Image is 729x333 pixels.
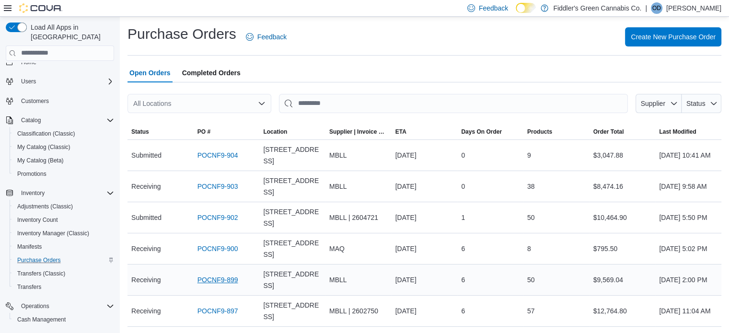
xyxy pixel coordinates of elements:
span: Customers [21,97,49,105]
div: [DATE] [392,270,458,289]
span: Last Modified [659,128,696,136]
a: Transfers [13,281,45,293]
span: Inventory Count [13,214,114,226]
button: Order Total [590,124,656,139]
span: Manifests [17,243,42,251]
span: 8 [527,243,531,254]
a: POCNF9-902 [197,212,238,223]
span: Products [527,128,552,136]
span: Adjustments (Classic) [17,203,73,210]
button: Products [523,124,590,139]
span: Promotions [17,170,46,178]
h1: Purchase Orders [127,24,236,44]
button: Inventory Count [10,213,118,227]
span: Supplier | Invoice Number [329,128,388,136]
span: [STREET_ADDRESS] [263,144,322,167]
span: Receiving [131,274,161,286]
button: Adjustments (Classic) [10,200,118,213]
a: Adjustments (Classic) [13,201,77,212]
span: My Catalog (Classic) [17,143,70,151]
span: 0 [461,149,465,161]
a: POCNF9-903 [197,181,238,192]
span: Promotions [13,168,114,180]
div: $3,047.88 [590,146,656,165]
span: PO # [197,128,210,136]
span: Feedback [257,32,287,42]
a: POCNF9-899 [197,274,238,286]
span: 50 [527,212,535,223]
span: Transfers [13,281,114,293]
span: OD [652,2,661,14]
span: Status [686,100,706,107]
button: Users [2,75,118,88]
div: [DATE] 11:04 AM [655,301,721,321]
button: Purchase Orders [10,253,118,267]
button: Inventory [17,187,48,199]
div: Location [263,128,287,136]
a: Home [17,57,40,68]
span: 6 [461,305,465,317]
span: [STREET_ADDRESS] [263,175,322,198]
span: My Catalog (Beta) [13,155,114,166]
button: Supplier [636,94,682,113]
div: MBLL [325,146,392,165]
img: Cova [19,3,62,13]
button: Operations [2,299,118,313]
div: $10,464.90 [590,208,656,227]
span: Inventory Manager (Classic) [13,228,114,239]
span: Create New Purchase Order [631,32,716,42]
button: PO # [194,124,260,139]
span: Supplier [641,100,665,107]
span: Days On Order [461,128,502,136]
span: Status [131,128,149,136]
span: Classification (Classic) [13,128,114,139]
span: 6 [461,274,465,286]
div: [DATE] [392,208,458,227]
a: Classification (Classic) [13,128,79,139]
a: Manifests [13,241,46,253]
span: 6 [461,243,465,254]
span: Classification (Classic) [17,130,75,138]
span: 57 [527,305,535,317]
button: Inventory Manager (Classic) [10,227,118,240]
div: MAQ [325,239,392,258]
span: [STREET_ADDRESS] [263,268,322,291]
button: Classification (Classic) [10,127,118,140]
button: Manifests [10,240,118,253]
span: Order Total [593,128,624,136]
div: [DATE] 5:02 PM [655,239,721,258]
span: Operations [17,300,114,312]
button: Days On Order [457,124,523,139]
button: Create New Purchase Order [625,27,721,46]
div: [DATE] 10:41 AM [655,146,721,165]
input: This is a search bar. After typing your query, hit enter to filter the results lower in the page. [279,94,628,113]
button: Transfers (Classic) [10,267,118,280]
a: POCNF9-897 [197,305,238,317]
span: Receiving [131,243,161,254]
a: Transfers (Classic) [13,268,69,279]
button: Transfers [10,280,118,294]
button: Cash Management [10,313,118,326]
span: 38 [527,181,535,192]
span: Submitted [131,149,162,161]
span: Operations [21,302,49,310]
span: Users [17,76,114,87]
a: Cash Management [13,314,69,325]
p: | [645,2,647,14]
div: [DATE] [392,239,458,258]
span: [STREET_ADDRESS] [263,237,322,260]
div: [DATE] 5:50 PM [655,208,721,227]
span: Transfers [17,283,41,291]
a: POCNF9-900 [197,243,238,254]
span: 1 [461,212,465,223]
p: [PERSON_NAME] [666,2,721,14]
div: MBLL [325,177,392,196]
span: 9 [527,149,531,161]
span: Receiving [131,181,161,192]
button: Operations [17,300,53,312]
div: MBLL | 2602750 [325,301,392,321]
span: ETA [395,128,406,136]
button: Status [127,124,194,139]
div: $9,569.04 [590,270,656,289]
